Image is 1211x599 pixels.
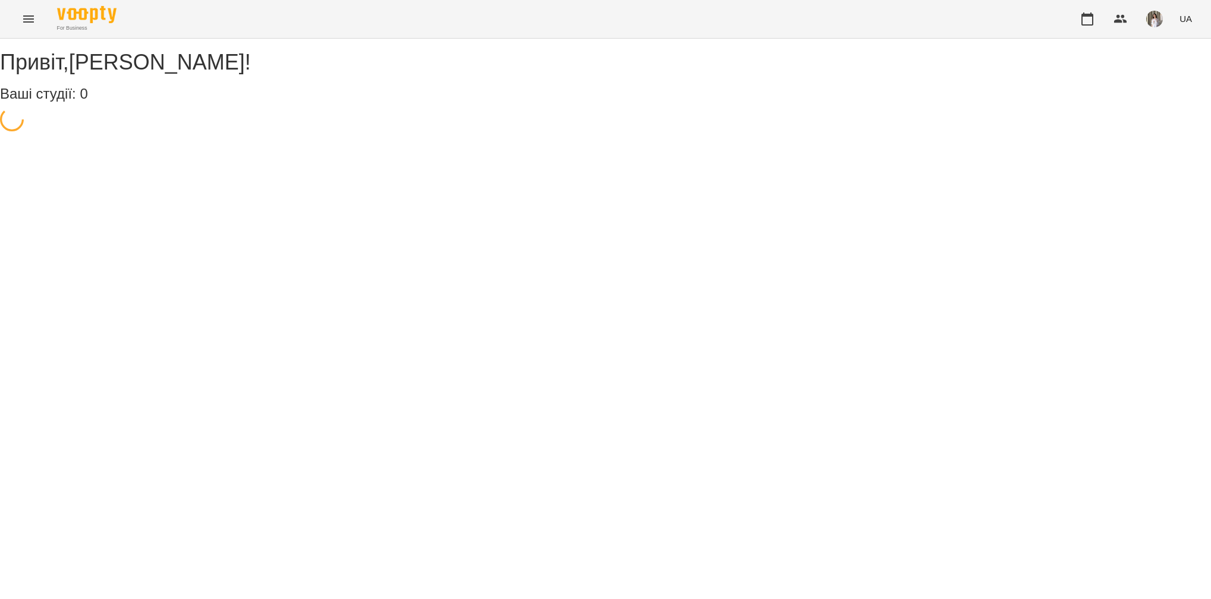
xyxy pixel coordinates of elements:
button: Menu [14,5,43,33]
span: UA [1179,12,1192,25]
span: For Business [57,24,117,32]
img: 364895220a4789552a8225db6642e1db.jpeg [1146,11,1163,27]
button: UA [1175,8,1197,30]
img: Voopty Logo [57,6,117,23]
span: 0 [80,86,87,102]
